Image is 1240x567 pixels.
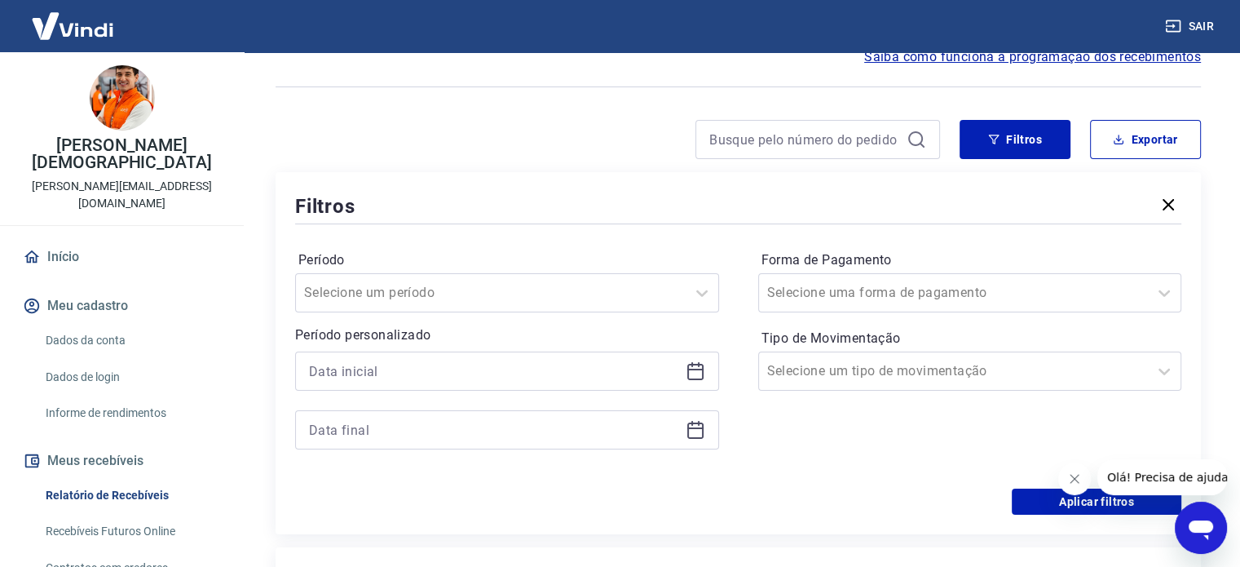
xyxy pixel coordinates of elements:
[10,11,137,24] span: Olá! Precisa de ajuda?
[39,479,224,512] a: Relatório de Recebíveis
[960,120,1070,159] button: Filtros
[761,329,1179,348] label: Tipo de Movimentação
[761,250,1179,270] label: Forma de Pagamento
[39,515,224,548] a: Recebíveis Futuros Online
[39,396,224,430] a: Informe de rendimentos
[1097,459,1227,495] iframe: Mensagem da empresa
[309,418,679,442] input: Data final
[90,65,155,131] img: 2b622844-b15b-4f78-8782-d98eee93cc2c.jpeg
[1012,489,1181,515] button: Aplicar filtros
[39,361,224,394] a: Dados de login
[20,1,126,51] img: Vindi
[13,178,231,212] p: [PERSON_NAME][EMAIL_ADDRESS][DOMAIN_NAME]
[298,250,716,270] label: Período
[20,288,224,324] button: Meu cadastro
[1058,463,1091,495] iframe: Fechar mensagem
[1090,120,1201,159] button: Exportar
[709,127,900,152] input: Busque pelo número do pedido
[295,326,719,345] p: Período personalizado
[39,324,224,357] a: Dados da conta
[864,47,1201,67] a: Saiba como funciona a programação dos recebimentos
[1175,502,1227,554] iframe: Botão para abrir a janela de mensagens
[13,137,231,171] p: [PERSON_NAME][DEMOGRAPHIC_DATA]
[20,239,224,275] a: Início
[20,443,224,479] button: Meus recebíveis
[309,359,679,383] input: Data inicial
[295,193,355,219] h5: Filtros
[1162,11,1220,42] button: Sair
